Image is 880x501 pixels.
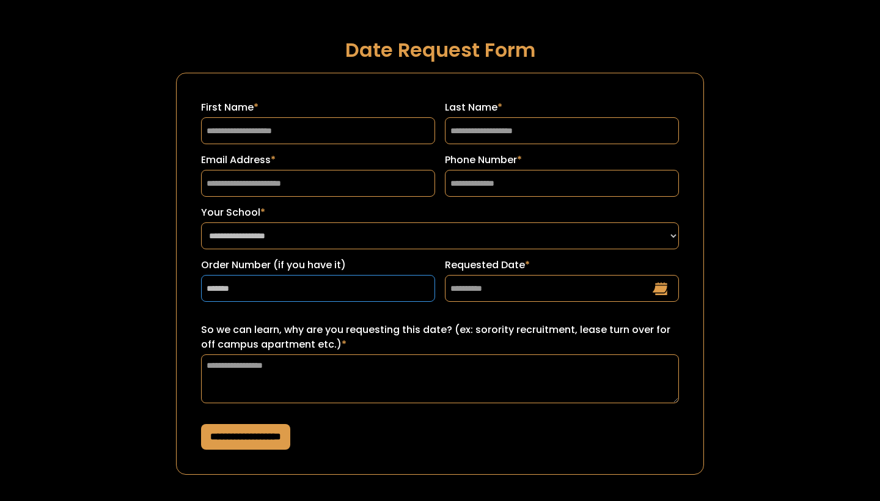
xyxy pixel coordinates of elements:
[176,39,704,60] h1: Date Request Form
[445,258,679,272] label: Requested Date
[201,258,435,272] label: Order Number (if you have it)
[201,100,435,115] label: First Name
[201,205,679,220] label: Your School
[445,100,679,115] label: Last Name
[176,73,704,475] form: Request a Date Form
[445,153,679,167] label: Phone Number
[201,323,679,352] label: So we can learn, why are you requesting this date? (ex: sorority recruitment, lease turn over for...
[201,153,435,167] label: Email Address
